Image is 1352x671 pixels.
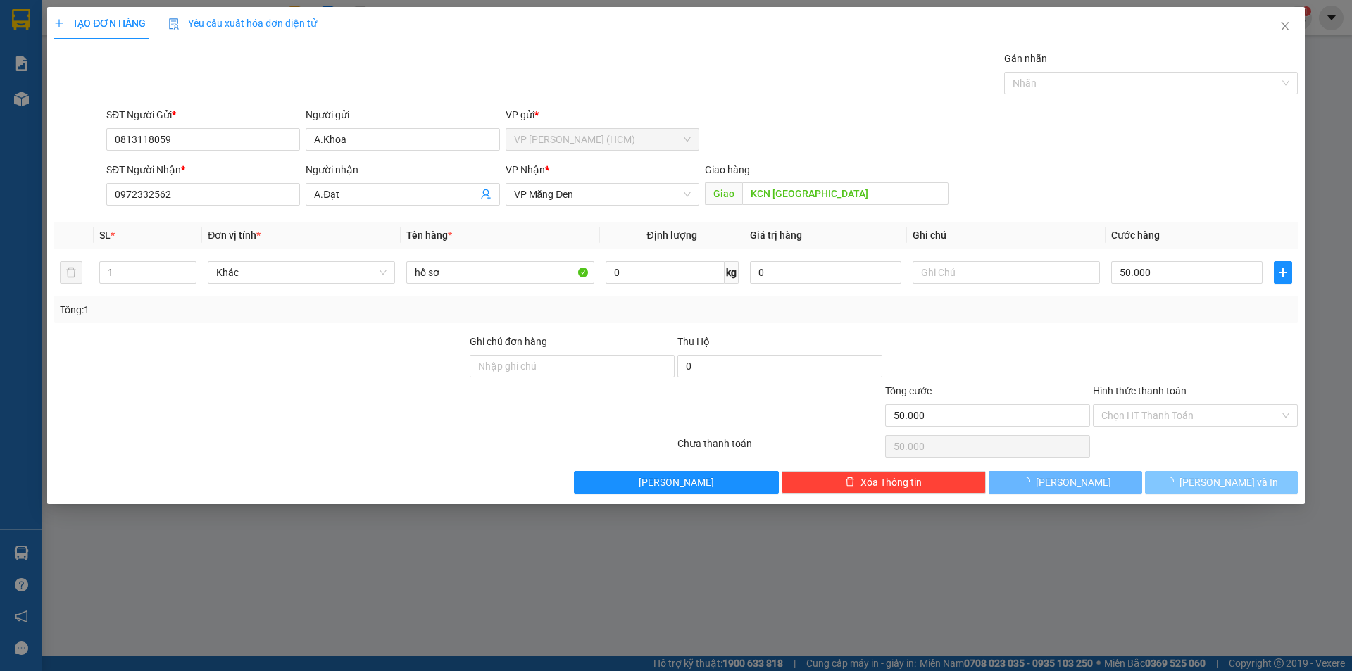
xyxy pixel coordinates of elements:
[208,230,261,241] span: Đơn vị tính
[77,103,121,112] strong: 0333 161718
[750,261,901,284] input: 0
[845,477,855,488] span: delete
[406,261,594,284] input: VD: Bàn, Ghế
[60,302,522,318] div: Tổng: 1
[470,355,675,377] input: Ghi chú đơn hàng
[1279,20,1291,32] span: close
[1274,261,1292,284] button: plus
[506,107,699,123] div: VP gửi
[647,230,697,241] span: Định lượng
[913,261,1100,284] input: Ghi Chú
[1275,267,1291,278] span: plus
[1111,230,1160,241] span: Cước hàng
[677,336,710,347] span: Thu Hộ
[480,189,492,200] span: user-add
[506,164,545,175] span: VP Nhận
[705,164,750,175] span: Giao hàng
[61,103,121,112] span: SĐT:
[106,162,300,177] div: SĐT Người Nhận
[574,471,779,494] button: [PERSON_NAME]
[1004,53,1047,64] label: Gán nhãn
[7,35,58,85] img: logo
[725,261,739,284] span: kg
[1164,477,1179,487] span: loading
[1093,385,1187,396] label: Hình thức thanh toán
[705,182,742,205] span: Giao
[61,23,190,42] span: VP HCM: 522 [PERSON_NAME], P.4, Q.[GEOGRAPHIC_DATA]
[676,436,884,460] div: Chưa thanh toán
[1020,477,1036,487] span: loading
[514,184,691,205] span: VP Măng Đen
[61,8,174,21] strong: PHONG PHÚ EXPRESS
[1145,471,1298,494] button: [PERSON_NAME] và In
[1265,7,1305,46] button: Close
[54,18,64,28] span: plus
[306,162,499,177] div: Người nhận
[782,471,987,494] button: deleteXóa Thông tin
[885,385,932,396] span: Tổng cước
[514,129,691,150] span: VP Hoàng Văn Thụ (HCM)
[989,471,1141,494] button: [PERSON_NAME]
[406,230,452,241] span: Tên hàng
[470,336,547,347] label: Ghi chú đơn hàng
[106,107,300,123] div: SĐT Người Gửi
[54,18,146,29] span: TẠO ĐƠN HÀNG
[216,262,387,283] span: Khác
[907,222,1106,249] th: Ghi chú
[1036,475,1111,490] span: [PERSON_NAME]
[639,475,714,490] span: [PERSON_NAME]
[61,44,158,71] span: VP Bình Dương: 36 Xuyên Á, [PERSON_NAME], Dĩ An, [GEOGRAPHIC_DATA]
[1179,475,1278,490] span: [PERSON_NAME] và In
[60,261,82,284] button: delete
[99,230,111,241] span: SL
[742,182,949,205] input: Dọc đường
[860,475,922,490] span: Xóa Thông tin
[306,107,499,123] div: Người gửi
[168,18,317,29] span: Yêu cầu xuất hóa đơn điện tử
[750,230,802,241] span: Giá trị hàng
[61,73,180,101] span: VP [GEOGRAPHIC_DATA]: 84C KQH [PERSON_NAME], P.7, [GEOGRAPHIC_DATA]
[168,18,180,30] img: icon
